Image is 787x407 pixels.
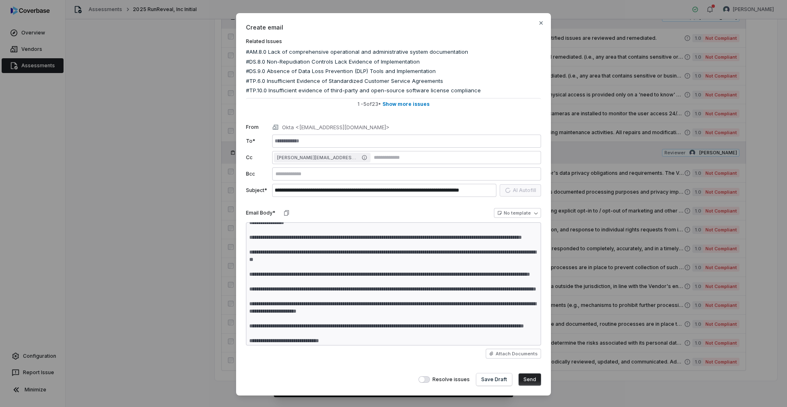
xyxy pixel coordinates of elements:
[246,171,269,177] label: Bcc
[246,187,269,194] label: Subject*
[246,67,436,75] span: #DS.9.0 Absence of Data Loss Prevention (DLP) Tools and Implementation
[496,351,538,357] span: Attach Documents
[246,98,541,110] button: 1 -5of23• Show more issues
[246,87,481,95] span: #TP.10.0 Insufficient evidence of third-party and open-source software license compliance
[246,210,275,216] label: Email Body*
[382,101,430,107] span: Show more issues
[246,48,468,56] span: #AM.8.0 Lack of comprehensive operational and administrative system documentation
[519,373,541,386] button: Send
[246,38,541,45] label: Related Issues
[486,349,541,359] button: Attach Documents
[282,123,389,132] p: Okta <[EMAIL_ADDRESS][DOMAIN_NAME]>
[246,154,269,161] label: Cc
[419,376,430,383] button: Resolve issues
[476,373,512,386] button: Save Draft
[246,124,269,130] label: From
[246,58,420,66] span: #DS.8.0 Non-Repudiation Controls Lack Evidence of Implementation
[246,23,541,32] span: Create email
[277,154,359,161] span: [PERSON_NAME][EMAIL_ADDRESS][DOMAIN_NAME]
[432,376,470,383] span: Resolve issues
[246,77,443,85] span: #TP.6.0 Insufficient Evidence of Standardized Customer Service Agreements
